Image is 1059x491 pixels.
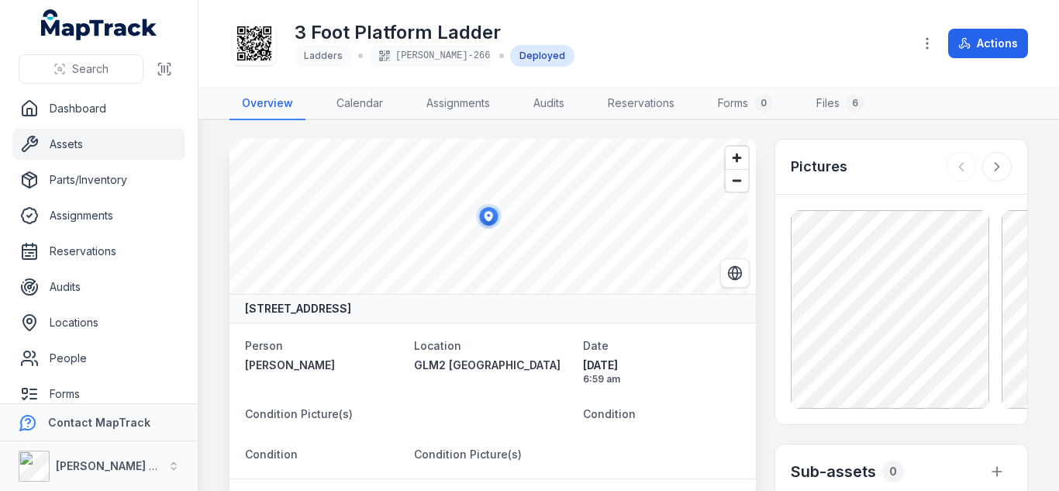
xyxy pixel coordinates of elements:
[48,416,150,429] strong: Contact MapTrack
[12,379,185,410] a: Forms
[245,339,283,352] span: Person
[726,169,748,192] button: Zoom out
[726,147,748,169] button: Zoom in
[19,54,143,84] button: Search
[229,88,305,120] a: Overview
[12,343,185,374] a: People
[72,61,109,77] span: Search
[521,88,577,120] a: Audits
[882,461,904,482] div: 0
[791,156,847,178] h3: Pictures
[369,45,493,67] div: [PERSON_NAME]-266
[245,448,298,461] span: Condition
[948,29,1028,58] button: Actions
[791,461,876,482] h2: Sub-assets
[705,88,785,120] a: Forms0
[583,373,740,386] span: 6:59 am
[510,45,574,67] div: Deployed
[583,358,740,386] time: 17/07/2025, 6:59:59 am
[12,307,185,338] a: Locations
[245,301,351,316] strong: [STREET_ADDRESS]
[295,20,574,45] h1: 3 Foot Platform Ladder
[229,139,748,294] canvas: Map
[583,407,636,420] span: Condition
[304,50,343,61] span: Ladders
[245,358,402,373] a: [PERSON_NAME]
[12,271,185,303] a: Audits
[324,88,395,120] a: Calendar
[414,358,561,372] span: GLM2 [GEOGRAPHIC_DATA]
[414,339,461,352] span: Location
[12,236,185,267] a: Reservations
[12,164,185,195] a: Parts/Inventory
[414,358,571,373] a: GLM2 [GEOGRAPHIC_DATA]
[754,94,773,112] div: 0
[56,459,164,472] strong: [PERSON_NAME] Air
[414,448,522,461] span: Condition Picture(s)
[12,200,185,231] a: Assignments
[12,93,185,124] a: Dashboard
[583,339,609,352] span: Date
[414,88,502,120] a: Assignments
[245,407,353,420] span: Condition Picture(s)
[846,94,864,112] div: 6
[720,258,750,288] button: Switch to Satellite View
[583,358,740,373] span: [DATE]
[41,9,157,40] a: MapTrack
[804,88,877,120] a: Files6
[595,88,687,120] a: Reservations
[12,129,185,160] a: Assets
